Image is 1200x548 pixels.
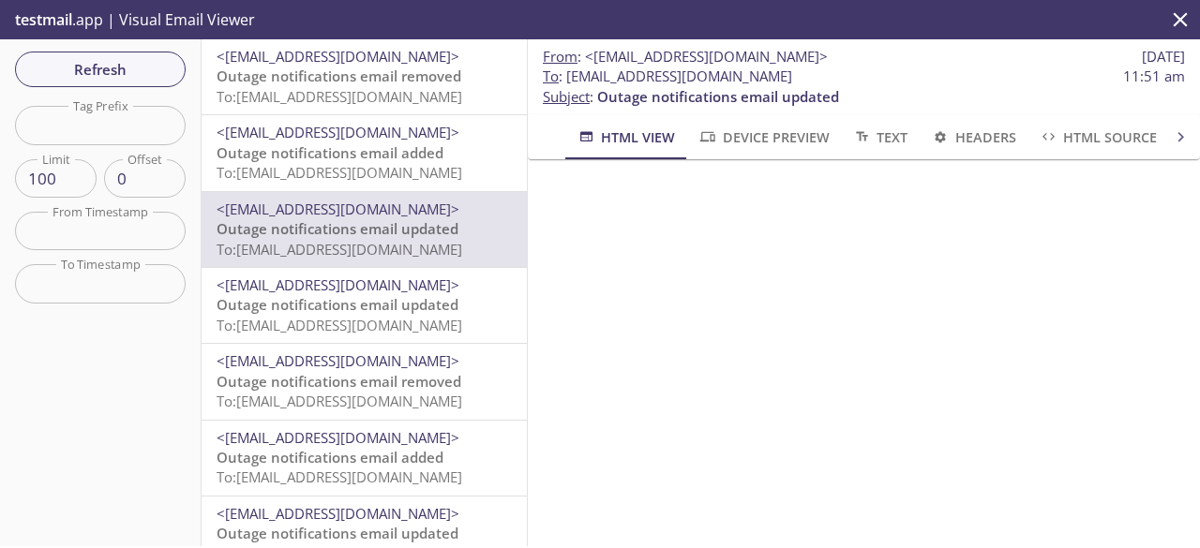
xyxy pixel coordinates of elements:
[577,126,675,149] span: HTML View
[202,192,527,267] div: <[EMAIL_ADDRESS][DOMAIN_NAME]>Outage notifications email updatedTo:[EMAIL_ADDRESS][DOMAIN_NAME]
[597,87,839,106] span: Outage notifications email updated
[217,200,459,218] span: <[EMAIL_ADDRESS][DOMAIN_NAME]>
[543,47,577,66] span: From
[202,268,527,343] div: <[EMAIL_ADDRESS][DOMAIN_NAME]>Outage notifications email updatedTo:[EMAIL_ADDRESS][DOMAIN_NAME]
[217,295,458,314] span: Outage notifications email updated
[217,87,462,106] span: To: [EMAIL_ADDRESS][DOMAIN_NAME]
[585,47,828,66] span: <[EMAIL_ADDRESS][DOMAIN_NAME]>
[217,316,462,334] span: To: [EMAIL_ADDRESS][DOMAIN_NAME]
[217,504,459,523] span: <[EMAIL_ADDRESS][DOMAIN_NAME]>
[217,428,459,447] span: <[EMAIL_ADDRESS][DOMAIN_NAME]>
[202,421,527,496] div: <[EMAIL_ADDRESS][DOMAIN_NAME]>Outage notifications email addedTo:[EMAIL_ADDRESS][DOMAIN_NAME]
[202,39,527,114] div: <[EMAIL_ADDRESS][DOMAIN_NAME]>Outage notifications email removedTo:[EMAIL_ADDRESS][DOMAIN_NAME]
[217,524,458,542] span: Outage notifications email updated
[543,47,828,67] span: :
[217,275,459,294] span: <[EMAIL_ADDRESS][DOMAIN_NAME]>
[217,240,462,259] span: To: [EMAIL_ADDRESS][DOMAIN_NAME]
[217,47,459,66] span: <[EMAIL_ADDRESS][DOMAIN_NAME]>
[217,67,461,85] span: Outage notifications email removed
[852,126,907,149] span: Text
[697,126,829,149] span: Device Preview
[930,126,1015,149] span: Headers
[15,9,72,30] span: testmail
[30,57,171,81] span: Refresh
[217,351,459,370] span: <[EMAIL_ADDRESS][DOMAIN_NAME]>
[217,219,458,238] span: Outage notifications email updated
[217,372,461,391] span: Outage notifications email removed
[217,123,459,141] span: <[EMAIL_ADDRESS][DOMAIN_NAME]>
[543,87,590,106] span: Subject
[1142,47,1185,67] span: [DATE]
[15,52,186,87] button: Refresh
[543,67,559,85] span: To
[202,115,527,190] div: <[EMAIL_ADDRESS][DOMAIN_NAME]>Outage notifications email addedTo:[EMAIL_ADDRESS][DOMAIN_NAME]
[202,344,527,419] div: <[EMAIL_ADDRESS][DOMAIN_NAME]>Outage notifications email removedTo:[EMAIL_ADDRESS][DOMAIN_NAME]
[1123,67,1185,86] span: 11:51 am
[543,67,792,86] span: : [EMAIL_ADDRESS][DOMAIN_NAME]
[217,143,443,162] span: Outage notifications email added
[1039,126,1157,149] span: HTML Source
[217,163,462,182] span: To: [EMAIL_ADDRESS][DOMAIN_NAME]
[217,392,462,410] span: To: [EMAIL_ADDRESS][DOMAIN_NAME]
[217,467,462,486] span: To: [EMAIL_ADDRESS][DOMAIN_NAME]
[543,67,1185,107] p: :
[217,448,443,467] span: Outage notifications email added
